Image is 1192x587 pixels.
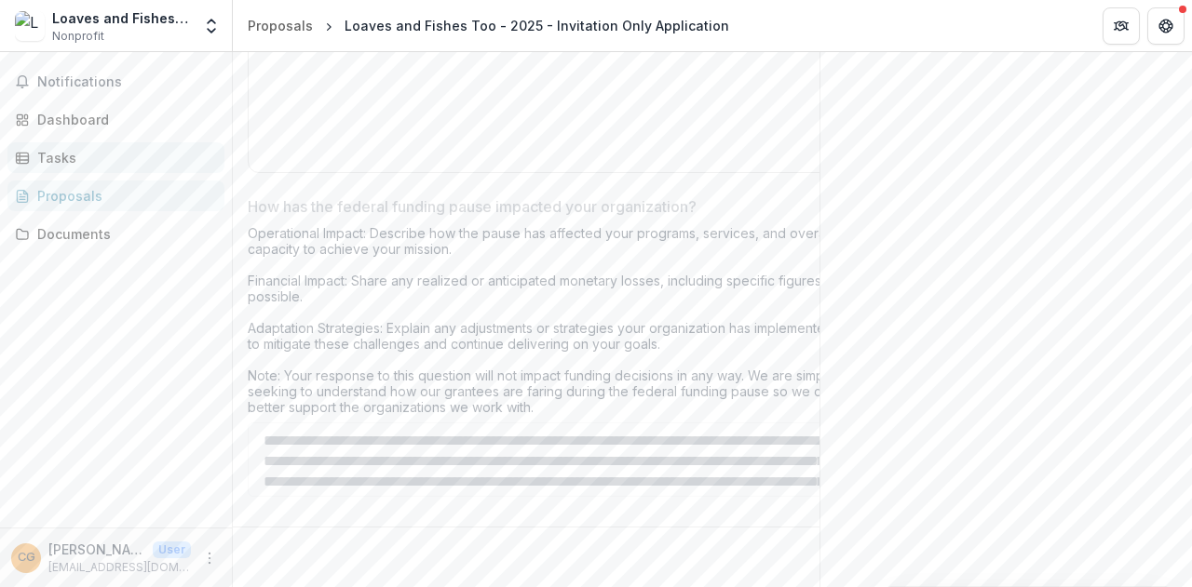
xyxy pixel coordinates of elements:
[18,552,35,564] div: Carolyn Gross
[7,104,224,135] a: Dashboard
[48,559,191,576] p: [EMAIL_ADDRESS][DOMAIN_NAME]
[52,28,104,45] span: Nonprofit
[153,541,191,558] p: User
[198,7,224,45] button: Open entity switcher
[37,186,210,206] div: Proposals
[248,16,313,35] div: Proposals
[48,540,145,559] p: [PERSON_NAME]
[7,180,224,211] a: Proposals
[37,74,217,90] span: Notifications
[37,110,210,129] div: Dashboard
[15,11,45,41] img: Loaves and Fishes Too
[7,67,224,97] button: Notifications
[1103,7,1140,45] button: Partners
[240,12,737,39] nav: breadcrumb
[248,195,697,218] p: How has the federal funding pause impacted your organization?
[240,12,320,39] a: Proposals
[345,16,729,35] div: Loaves and Fishes Too - 2025 - Invitation Only Application
[248,225,844,422] div: Operational Impact: Describe how the pause has affected your programs, services, and overall capa...
[7,142,224,173] a: Tasks
[1147,7,1185,45] button: Get Help
[37,148,210,167] div: Tasks
[37,224,210,244] div: Documents
[198,547,221,569] button: More
[7,219,224,249] a: Documents
[52,8,191,28] div: Loaves and Fishes Too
